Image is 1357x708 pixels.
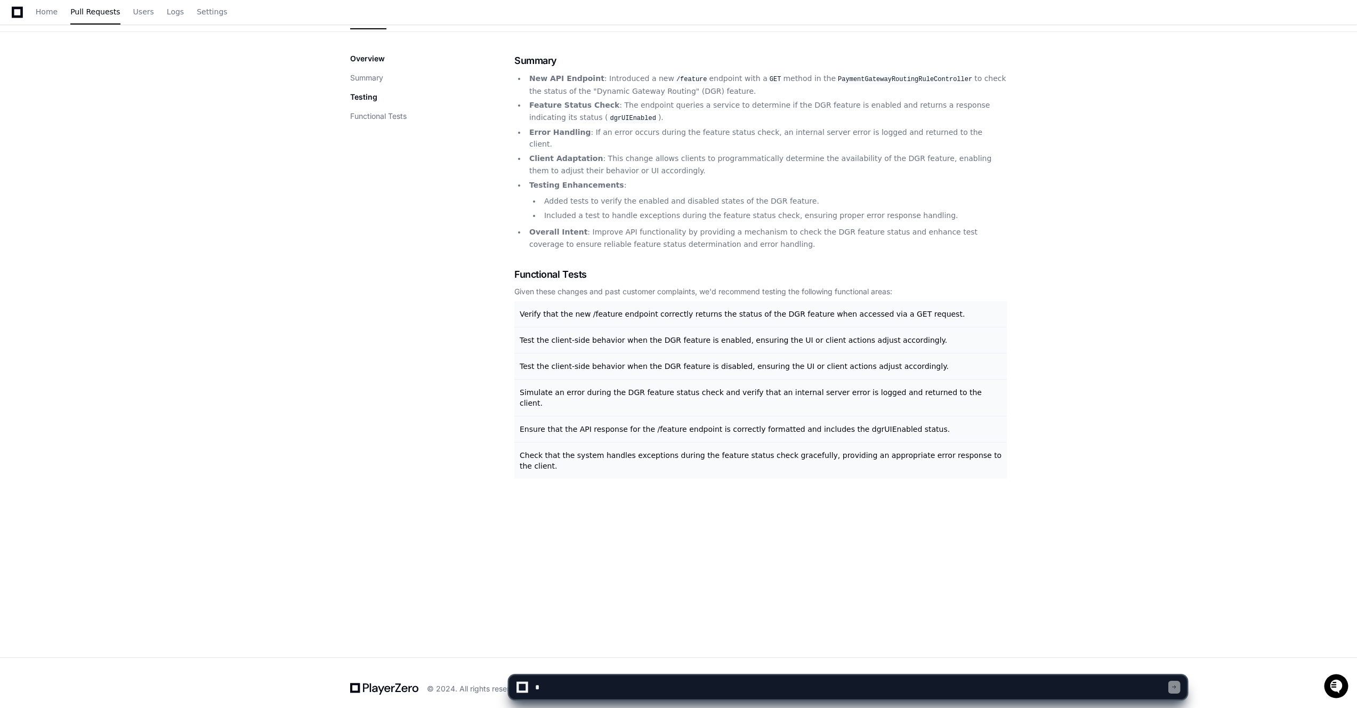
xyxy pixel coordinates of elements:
[529,128,591,136] strong: Error Handling
[11,11,32,32] img: PlayerZero
[133,9,154,15] span: Users
[768,75,783,84] code: GET
[36,90,139,99] div: We're offline, we'll be back soon
[526,226,1007,251] li: : Improve API functionality by providing a mechanism to check the DGR feature status and enhance ...
[529,154,603,163] strong: Client Adaptation
[541,195,1007,207] li: Added tests to verify the enabled and disabled states of the DGR feature.
[541,210,1007,222] li: Included a test to handle exceptions during the feature status check, ensuring proper error respo...
[529,74,604,83] strong: New API Endpoint
[70,9,120,15] span: Pull Requests
[350,111,407,122] button: Functional Tests
[106,112,129,120] span: Pylon
[526,152,1007,177] li: : This change allows clients to programmatically determine the availability of the DGR feature, e...
[520,362,949,371] span: Test the client-side behavior when the DGR feature is disabled, ensuring the UI or client actions...
[11,79,30,99] img: 1736555170064-99ba0984-63c1-480f-8ee9-699278ef63ed
[514,267,587,282] span: Functional Tests
[529,228,587,236] strong: Overall Intent
[520,388,982,407] span: Simulate an error during the DGR feature status check and verify that an internal server error is...
[514,53,1007,68] h1: Summary
[350,73,383,83] button: Summary
[529,181,624,189] strong: Testing Enhancements
[427,683,525,694] div: © 2024. All rights reserved.
[836,75,974,84] code: PaymentGatewayRoutingRuleController
[75,111,129,120] a: Powered byPylon
[520,310,965,318] span: Verify that the new /feature endpoint correctly returns the status of the DGR feature when access...
[608,114,658,123] code: dgrUIEnabled
[1323,673,1352,702] iframe: Open customer support
[36,9,58,15] span: Home
[197,9,227,15] span: Settings
[520,451,1001,470] span: Check that the system handles exceptions during the feature status check gracefully, providing an...
[350,92,377,102] p: Testing
[520,425,950,433] span: Ensure that the API response for the /feature endpoint is correctly formatted and includes the dg...
[526,73,1007,97] li: : Introduced a new endpoint with a method in the to check the status of the "Dynamic Gateway Rout...
[11,43,194,60] div: Welcome
[520,336,947,344] span: Test the client-side behavior when the DGR feature is enabled, ensuring the UI or client actions ...
[526,126,1007,151] li: : If an error occurs during the feature status check, an internal server error is logged and retu...
[350,53,385,64] p: Overview
[526,179,1007,222] li: :
[674,75,709,84] code: /feature
[167,9,184,15] span: Logs
[529,101,619,109] strong: Feature Status Check
[181,83,194,95] button: Start new chat
[526,99,1007,124] li: : The endpoint queries a service to determine if the DGR feature is enabled and returns a respons...
[36,79,175,90] div: Start new chat
[514,286,1007,297] div: Given these changes and past customer complaints, we'd recommend testing the following functional...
